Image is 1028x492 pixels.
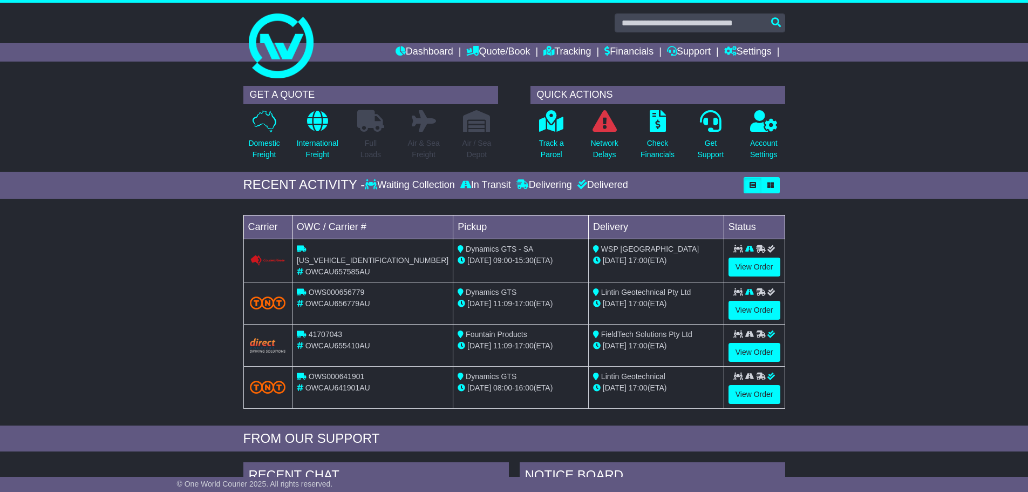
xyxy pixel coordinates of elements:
[250,296,285,309] img: TNT_Domestic.png
[729,258,780,277] a: View Order
[493,256,512,265] span: 09:00
[297,138,338,160] p: International Freight
[493,341,512,350] span: 11:09
[603,341,627,350] span: [DATE]
[641,138,675,160] p: Check Financials
[408,138,440,160] p: Air & Sea Freight
[697,110,724,166] a: GetSupport
[243,431,785,447] div: FROM OUR SUPPORT
[539,110,564,166] a: Track aParcel
[493,383,512,392] span: 08:00
[309,288,365,296] span: OWS000656779
[467,256,491,265] span: [DATE]
[603,383,627,392] span: [DATE]
[462,138,492,160] p: Air / Sea Depot
[543,43,591,62] a: Tracking
[292,215,453,239] td: OWC / Carrier #
[297,256,448,265] span: [US_VEHICLE_IDENTIFICATION_NUMBER]
[243,177,365,193] div: RECENT ACTIVITY -
[467,299,491,308] span: [DATE]
[575,179,628,191] div: Delivered
[466,245,533,253] span: Dynamics GTS - SA
[640,110,675,166] a: CheckFinancials
[604,43,653,62] a: Financials
[250,338,285,353] img: Direct.png
[601,245,699,253] span: WSP [GEOGRAPHIC_DATA]
[250,381,285,394] img: TNT_Domestic.png
[365,179,457,191] div: Waiting Collection
[724,43,772,62] a: Settings
[243,86,498,104] div: GET A QUOTE
[590,138,618,160] p: Network Delays
[493,299,512,308] span: 11:09
[248,138,280,160] p: Domestic Freight
[243,215,292,239] td: Carrier
[601,372,665,381] span: Lintin Geotechnical
[305,299,370,308] span: OWCAU656779AU
[514,179,575,191] div: Delivering
[530,86,785,104] div: QUICK ACTIONS
[515,341,534,350] span: 17:00
[539,138,564,160] p: Track a Parcel
[729,343,780,362] a: View Order
[593,340,719,352] div: (ETA)
[629,383,648,392] span: 17:00
[466,330,527,339] span: Fountain Products
[305,267,370,276] span: OWCAU657585AU
[458,340,584,352] div: - (ETA)
[458,255,584,266] div: - (ETA)
[466,43,530,62] a: Quote/Book
[629,341,648,350] span: 17:00
[458,382,584,394] div: - (ETA)
[458,179,514,191] div: In Transit
[590,110,618,166] a: NetworkDelays
[697,138,724,160] p: Get Support
[629,299,648,308] span: 17:00
[520,462,785,491] div: NOTICE BOARD
[588,215,724,239] td: Delivery
[466,288,516,296] span: Dynamics GTS
[750,138,778,160] p: Account Settings
[601,288,691,296] span: Lintin Geotechnical Pty Ltd
[177,480,333,488] span: © One World Courier 2025. All rights reserved.
[305,383,370,392] span: OWCAU641901AU
[309,330,342,339] span: 41707043
[603,256,627,265] span: [DATE]
[467,341,491,350] span: [DATE]
[305,341,370,350] span: OWCAU655410AU
[515,383,534,392] span: 16:00
[729,301,780,320] a: View Order
[248,110,280,166] a: DomesticFreight
[729,385,780,404] a: View Order
[750,110,778,166] a: AccountSettings
[250,255,285,266] img: Couriers_Please.png
[243,462,509,491] div: RECENT CHAT
[453,215,589,239] td: Pickup
[601,330,692,339] span: FieldTech Solutions Pty Ltd
[515,299,534,308] span: 17:00
[593,382,719,394] div: (ETA)
[309,372,365,381] span: OWS000641901
[667,43,711,62] a: Support
[629,256,648,265] span: 17:00
[593,255,719,266] div: (ETA)
[603,299,627,308] span: [DATE]
[515,256,534,265] span: 15:30
[458,298,584,309] div: - (ETA)
[296,110,339,166] a: InternationalFreight
[466,372,516,381] span: Dynamics GTS
[396,43,453,62] a: Dashboard
[357,138,384,160] p: Full Loads
[593,298,719,309] div: (ETA)
[724,215,785,239] td: Status
[467,383,491,392] span: [DATE]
